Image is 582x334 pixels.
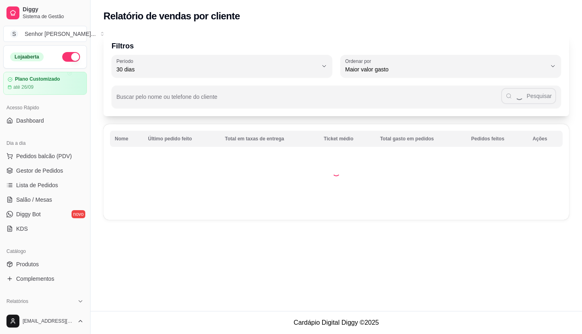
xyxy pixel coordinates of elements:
a: Relatórios de vendas [3,308,87,321]
span: Lista de Pedidos [16,181,58,189]
a: Complementos [3,272,87,285]
a: Dashboard [3,114,87,127]
span: [EMAIL_ADDRESS][DOMAIN_NAME] [23,318,74,324]
footer: Cardápio Digital Diggy © 2025 [91,311,582,334]
button: Select a team [3,26,87,42]
button: Alterar Status [62,52,80,62]
label: Ordenar por [345,58,374,65]
span: Diggy Bot [16,210,41,218]
span: 30 dias [116,65,318,73]
span: S [10,30,18,38]
span: Relatórios [6,298,28,305]
div: Dia a dia [3,137,87,150]
button: Pedidos balcão (PDV) [3,150,87,163]
div: Loading [332,168,340,176]
button: Período30 dias [112,55,332,77]
a: Produtos [3,258,87,271]
article: até 26/09 [13,84,34,90]
h2: Relatório de vendas por cliente [103,10,240,23]
span: Produtos [16,260,39,268]
a: Salão / Mesas [3,193,87,206]
span: Dashboard [16,117,44,125]
a: KDS [3,222,87,235]
span: Sistema de Gestão [23,13,84,20]
span: Complementos [16,275,54,283]
button: Ordenar porMaior valor gasto [340,55,561,77]
label: Período [116,58,136,65]
span: Gestor de Pedidos [16,167,63,175]
button: [EMAIL_ADDRESS][DOMAIN_NAME] [3,311,87,331]
a: Gestor de Pedidos [3,164,87,177]
span: Pedidos balcão (PDV) [16,152,72,160]
article: Plano Customizado [15,76,60,82]
span: KDS [16,225,28,233]
a: Plano Customizadoaté 26/09 [3,72,87,95]
div: Loja aberta [10,52,44,61]
a: Diggy Botnovo [3,208,87,221]
a: DiggySistema de Gestão [3,3,87,23]
span: Diggy [23,6,84,13]
div: Catálogo [3,245,87,258]
a: Lista de Pedidos [3,179,87,192]
input: Buscar pelo nome ou telefone do cliente [116,96,501,104]
div: Acesso Rápido [3,101,87,114]
div: Senhor [PERSON_NAME] ... [25,30,96,38]
span: Maior valor gasto [345,65,546,73]
span: Salão / Mesas [16,196,52,204]
p: Filtros [112,40,561,52]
